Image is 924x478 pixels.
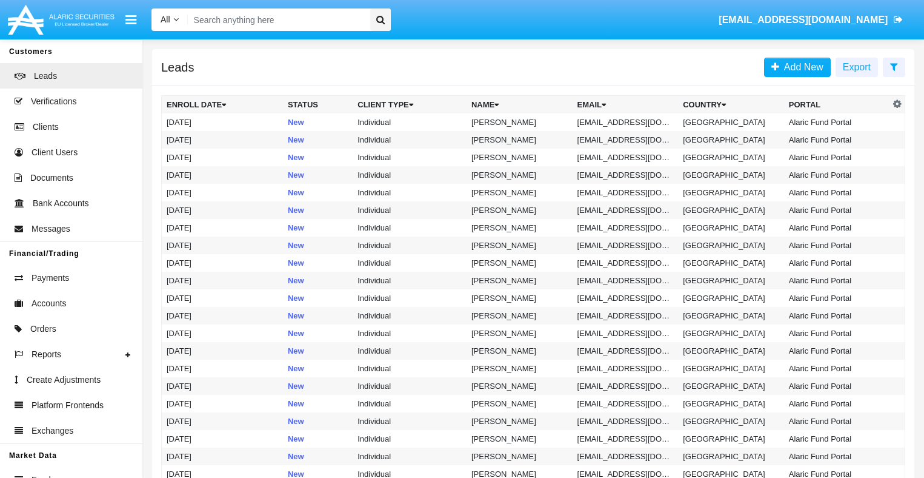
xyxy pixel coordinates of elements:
td: Individual [353,430,467,448]
td: Individual [353,412,467,430]
td: [EMAIL_ADDRESS][DOMAIN_NAME] [573,342,679,360]
td: Alaric Fund Portal [784,360,890,377]
td: New [283,184,353,201]
td: [GEOGRAPHIC_DATA] [678,448,784,465]
td: [GEOGRAPHIC_DATA] [678,307,784,325]
span: Orders [30,323,56,335]
td: Individual [353,166,467,184]
td: [GEOGRAPHIC_DATA] [678,149,784,166]
td: New [283,395,353,412]
td: Alaric Fund Portal [784,289,890,307]
td: Alaric Fund Portal [784,412,890,430]
th: Client Type [353,96,467,114]
td: [EMAIL_ADDRESS][DOMAIN_NAME] [573,184,679,201]
td: [DATE] [162,254,283,272]
td: [PERSON_NAME] [467,395,573,412]
span: [EMAIL_ADDRESS][DOMAIN_NAME] [719,15,888,25]
td: [EMAIL_ADDRESS][DOMAIN_NAME] [573,395,679,412]
td: New [283,219,353,237]
td: Individual [353,360,467,377]
th: Email [573,96,679,114]
td: New [283,342,353,360]
td: [EMAIL_ADDRESS][DOMAIN_NAME] [573,131,679,149]
td: Individual [353,342,467,360]
td: [EMAIL_ADDRESS][DOMAIN_NAME] [573,430,679,448]
td: [PERSON_NAME] [467,201,573,219]
td: [DATE] [162,219,283,237]
span: Documents [30,172,73,184]
td: Individual [353,272,467,289]
td: [GEOGRAPHIC_DATA] [678,166,784,184]
td: [DATE] [162,289,283,307]
a: Add New [764,58,831,77]
td: [GEOGRAPHIC_DATA] [678,184,784,201]
td: [PERSON_NAME] [467,307,573,325]
td: [DATE] [162,131,283,149]
td: [EMAIL_ADDRESS][DOMAIN_NAME] [573,166,679,184]
td: Alaric Fund Portal [784,395,890,412]
td: [GEOGRAPHIC_DATA] [678,325,784,342]
td: [DATE] [162,272,283,289]
td: [GEOGRAPHIC_DATA] [678,254,784,272]
span: Platform Frontends [32,399,104,412]
td: [PERSON_NAME] [467,113,573,131]
td: Individual [353,113,467,131]
td: Alaric Fund Portal [784,166,890,184]
td: [GEOGRAPHIC_DATA] [678,289,784,307]
td: Individual [353,254,467,272]
td: [DATE] [162,113,283,131]
td: [EMAIL_ADDRESS][DOMAIN_NAME] [573,307,679,325]
td: [PERSON_NAME] [467,184,573,201]
td: New [283,377,353,395]
td: [DATE] [162,430,283,448]
td: Alaric Fund Portal [784,237,890,254]
td: Alaric Fund Portal [784,131,890,149]
th: Status [283,96,353,114]
td: [DATE] [162,448,283,465]
td: Alaric Fund Portal [784,342,890,360]
td: [EMAIL_ADDRESS][DOMAIN_NAME] [573,201,679,219]
td: Alaric Fund Portal [784,113,890,131]
td: [PERSON_NAME] [467,430,573,448]
td: [DATE] [162,412,283,430]
span: Payments [32,272,69,284]
h5: Leads [161,62,194,72]
td: [EMAIL_ADDRESS][DOMAIN_NAME] [573,237,679,254]
span: Exchanges [32,425,73,437]
td: New [283,325,353,342]
td: [EMAIL_ADDRESS][DOMAIN_NAME] [573,149,679,166]
td: Alaric Fund Portal [784,184,890,201]
td: [DATE] [162,360,283,377]
td: [DATE] [162,377,283,395]
td: New [283,272,353,289]
span: Reports [32,348,61,361]
td: [EMAIL_ADDRESS][DOMAIN_NAME] [573,272,679,289]
td: New [283,166,353,184]
th: Name [467,96,573,114]
td: Alaric Fund Portal [784,201,890,219]
td: [DATE] [162,201,283,219]
td: Individual [353,201,467,219]
td: [GEOGRAPHIC_DATA] [678,201,784,219]
td: [EMAIL_ADDRESS][DOMAIN_NAME] [573,219,679,237]
td: [GEOGRAPHIC_DATA] [678,395,784,412]
td: [DATE] [162,307,283,325]
td: [GEOGRAPHIC_DATA] [678,113,784,131]
td: [GEOGRAPHIC_DATA] [678,237,784,254]
td: Alaric Fund Portal [784,219,890,237]
td: Individual [353,289,467,307]
td: [GEOGRAPHIC_DATA] [678,131,784,149]
td: New [283,254,353,272]
td: [GEOGRAPHIC_DATA] [678,377,784,395]
td: New [283,448,353,465]
th: Country [678,96,784,114]
td: Alaric Fund Portal [784,377,890,395]
span: All [161,15,170,24]
td: Alaric Fund Portal [784,448,890,465]
td: New [283,307,353,325]
td: New [283,149,353,166]
td: [DATE] [162,166,283,184]
td: [PERSON_NAME] [467,149,573,166]
td: [DATE] [162,325,283,342]
td: New [283,113,353,131]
